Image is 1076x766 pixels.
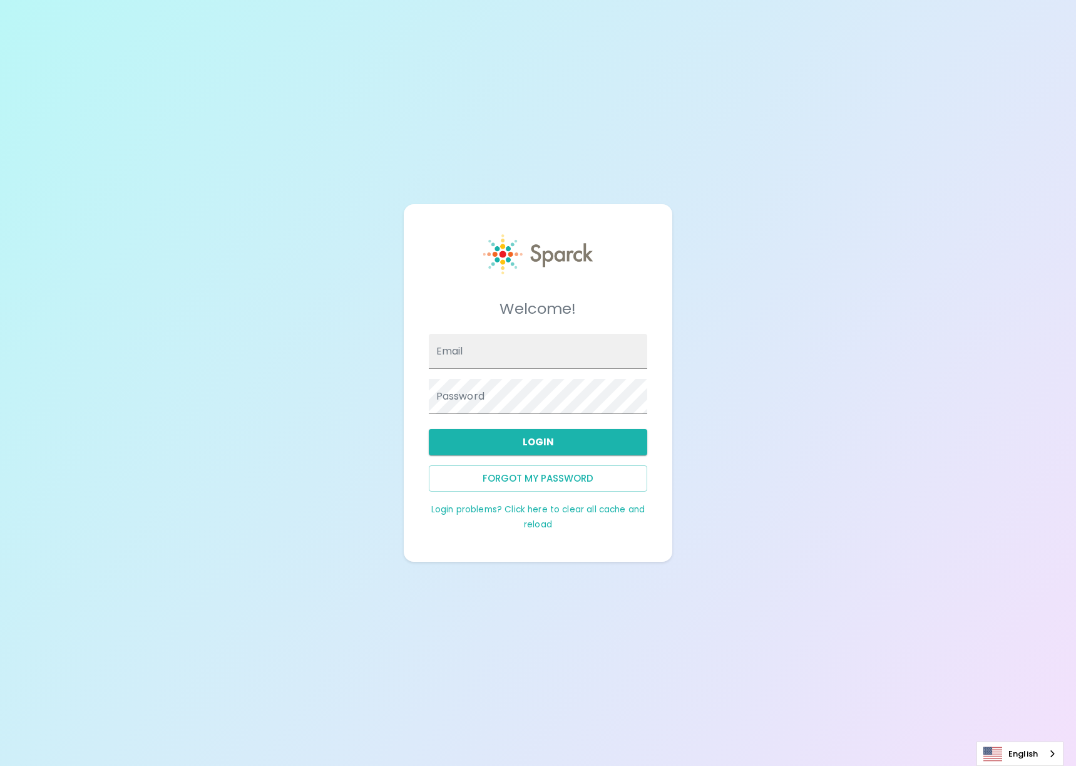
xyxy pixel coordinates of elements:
[977,742,1063,765] a: English
[976,742,1063,766] div: Language
[976,742,1063,766] aside: Language selected: English
[429,429,648,455] button: Login
[483,234,593,274] img: Sparck logo
[429,465,648,492] button: Forgot my password
[431,504,645,531] a: Login problems? Click here to clear all cache and reload
[429,299,648,319] h5: Welcome!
